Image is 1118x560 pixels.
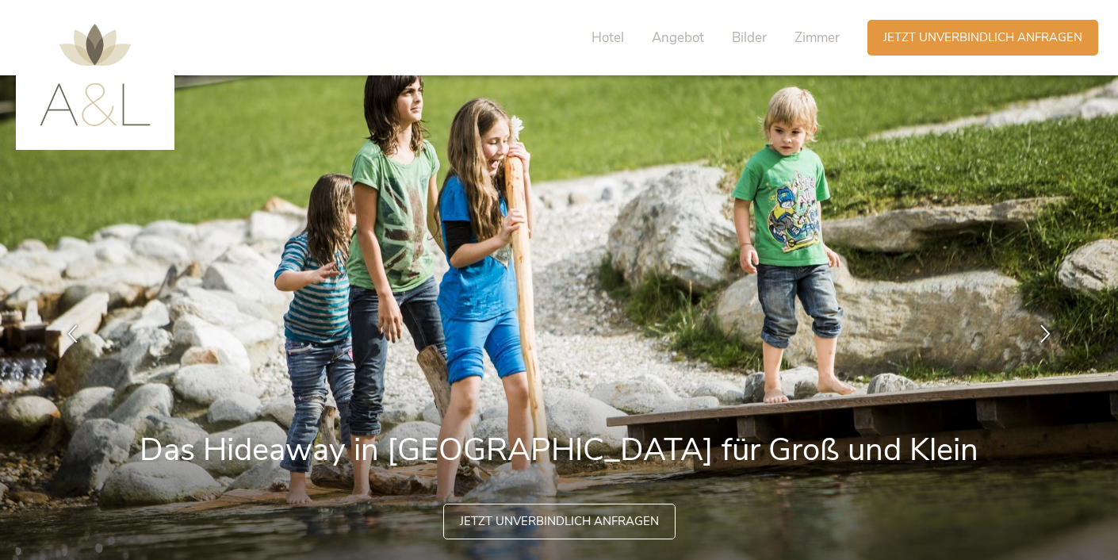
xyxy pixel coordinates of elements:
[652,29,704,47] span: Angebot
[732,29,767,47] span: Bilder
[794,29,840,47] span: Zimmer
[460,513,659,530] span: Jetzt unverbindlich anfragen
[883,29,1082,46] span: Jetzt unverbindlich anfragen
[592,29,624,47] span: Hotel
[40,24,151,126] img: AMONTI & LUNARIS Wellnessresort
